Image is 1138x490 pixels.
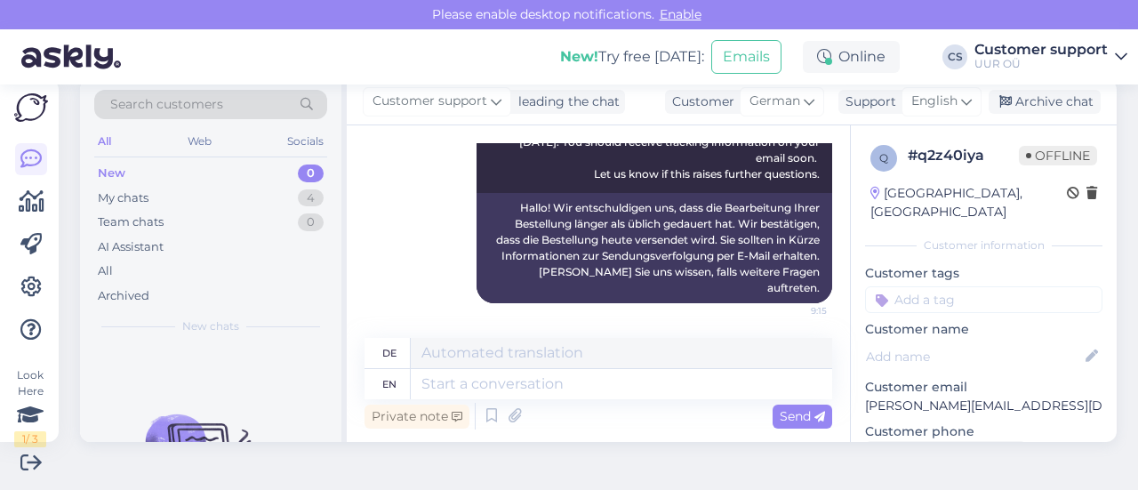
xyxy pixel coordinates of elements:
div: UUR OÜ [974,57,1108,71]
div: Web [184,130,215,153]
div: All [94,130,115,153]
b: New! [560,48,598,65]
span: Search customers [110,95,223,114]
input: Add name [866,347,1082,366]
div: 1 / 3 [14,431,46,447]
div: Archive chat [989,90,1101,114]
button: Emails [711,40,781,74]
div: Team chats [98,213,164,231]
span: German [749,92,800,111]
div: Hallo! Wir entschuldigen uns, dass die Bearbeitung Ihrer Bestellung länger als üblich gedauert ha... [477,193,832,303]
img: Askly Logo [14,93,48,122]
div: 0 [298,213,324,231]
span: Customer support [373,92,487,111]
div: Socials [284,130,327,153]
div: # q2z40iya [908,145,1019,166]
p: Customer email [865,378,1102,397]
span: English [911,92,958,111]
div: Archived [98,287,149,305]
div: [GEOGRAPHIC_DATA], [GEOGRAPHIC_DATA] [870,184,1067,221]
div: leading the chat [511,92,620,111]
span: Enable [654,6,707,22]
input: Add a tag [865,286,1102,313]
div: AI Assistant [98,238,164,256]
div: My chats [98,189,148,207]
div: CS [942,44,967,69]
div: Customer [665,92,734,111]
div: 0 [298,165,324,182]
div: New [98,165,125,182]
div: Customer support [974,43,1108,57]
div: Private note [365,405,469,429]
div: Online [803,41,900,73]
span: New chats [182,318,239,334]
div: Support [838,92,896,111]
div: de [382,338,397,368]
div: en [382,369,397,399]
div: Look Here [14,367,46,447]
p: [PERSON_NAME][EMAIL_ADDRESS][DOMAIN_NAME] [865,397,1102,415]
p: Customer phone [865,422,1102,441]
div: Request phone number [865,441,1026,465]
p: Customer name [865,320,1102,339]
a: Customer supportUUR OÜ [974,43,1127,71]
div: Customer information [865,237,1102,253]
div: 4 [298,189,324,207]
span: q [879,151,888,165]
div: All [98,262,113,280]
span: 9:15 [760,304,827,317]
p: Customer tags [865,264,1102,283]
span: Send [780,408,825,424]
div: Try free [DATE]: [560,46,704,68]
span: Offline [1019,146,1097,165]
